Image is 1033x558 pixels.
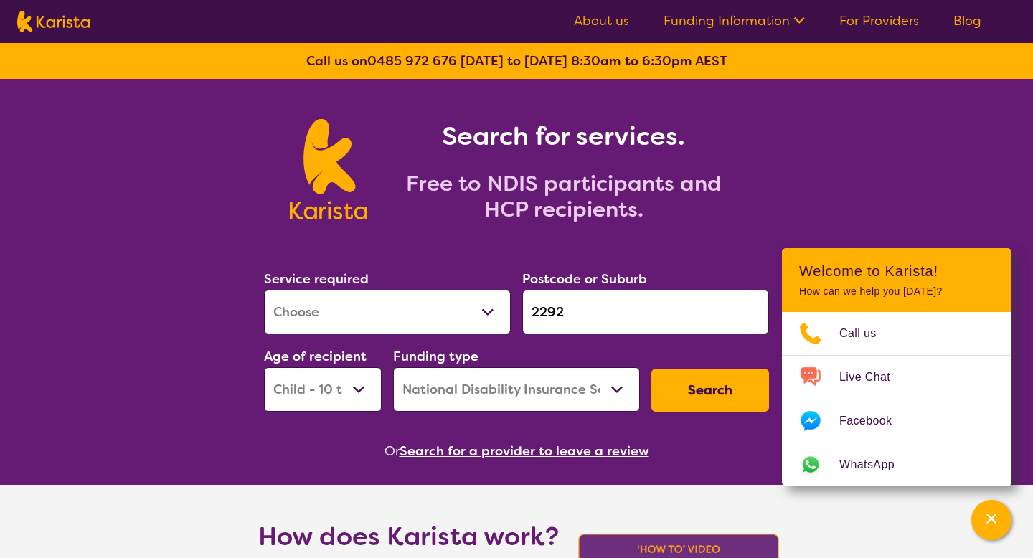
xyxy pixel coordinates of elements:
[782,248,1011,486] div: Channel Menu
[264,348,367,365] label: Age of recipient
[400,440,649,462] button: Search for a provider to leave a review
[17,11,90,32] img: Karista logo
[385,440,400,462] span: Or
[385,171,743,222] h2: Free to NDIS participants and HCP recipients.
[839,454,912,476] span: WhatsApp
[782,443,1011,486] a: Web link opens in a new tab.
[574,12,629,29] a: About us
[799,263,994,280] h2: Welcome to Karista!
[522,270,647,288] label: Postcode or Suburb
[799,285,994,298] p: How can we help you [DATE]?
[258,519,560,554] h1: How does Karista work?
[385,119,743,153] h1: Search for services.
[839,410,909,432] span: Facebook
[782,312,1011,486] ul: Choose channel
[971,500,1011,540] button: Channel Menu
[839,12,919,29] a: For Providers
[664,12,805,29] a: Funding Information
[839,323,894,344] span: Call us
[290,119,367,219] img: Karista logo
[522,290,769,334] input: Type
[839,367,907,388] span: Live Chat
[393,348,478,365] label: Funding type
[651,369,769,412] button: Search
[264,270,369,288] label: Service required
[953,12,981,29] a: Blog
[367,52,457,70] a: 0485 972 676
[306,52,727,70] b: Call us on [DATE] to [DATE] 8:30am to 6:30pm AEST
